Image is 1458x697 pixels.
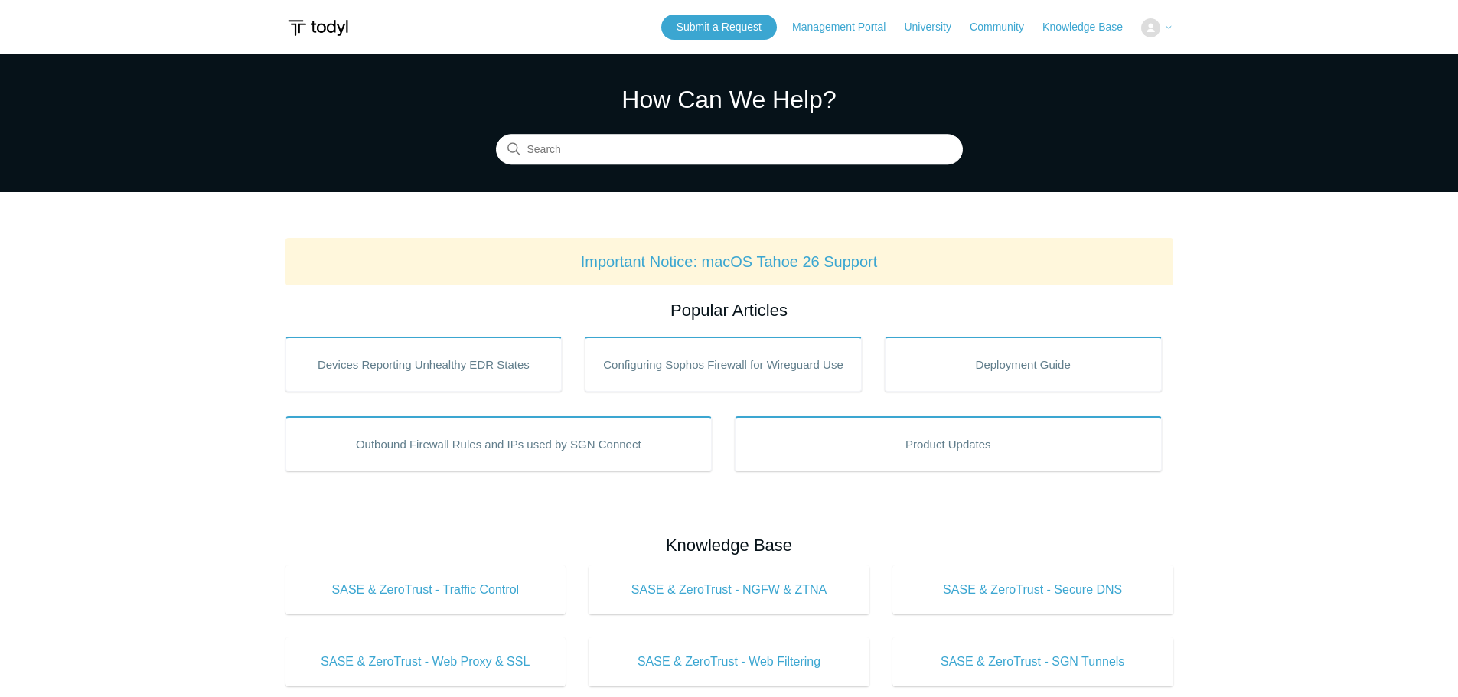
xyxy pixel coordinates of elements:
a: Important Notice: macOS Tahoe 26 Support [581,253,878,270]
a: Submit a Request [661,15,777,40]
span: SASE & ZeroTrust - Web Filtering [612,653,846,671]
a: Product Updates [735,416,1162,471]
span: SASE & ZeroTrust - SGN Tunnels [915,653,1150,671]
span: SASE & ZeroTrust - NGFW & ZTNA [612,581,846,599]
h2: Knowledge Base [285,533,1173,558]
input: Search [496,135,963,165]
a: SASE & ZeroTrust - Web Filtering [589,637,869,686]
a: Configuring Sophos Firewall for Wireguard Use [585,337,862,392]
a: SASE & ZeroTrust - NGFW & ZTNA [589,565,869,614]
a: SASE & ZeroTrust - SGN Tunnels [892,637,1173,686]
a: SASE & ZeroTrust - Traffic Control [285,565,566,614]
a: University [904,19,966,35]
a: Community [970,19,1039,35]
a: Knowledge Base [1042,19,1138,35]
a: Deployment Guide [885,337,1162,392]
a: SASE & ZeroTrust - Web Proxy & SSL [285,637,566,686]
a: Devices Reporting Unhealthy EDR States [285,337,563,392]
h1: How Can We Help? [496,81,963,118]
span: SASE & ZeroTrust - Web Proxy & SSL [308,653,543,671]
img: Todyl Support Center Help Center home page [285,14,351,42]
h2: Popular Articles [285,298,1173,323]
a: Management Portal [792,19,901,35]
a: Outbound Firewall Rules and IPs used by SGN Connect [285,416,713,471]
span: SASE & ZeroTrust - Traffic Control [308,581,543,599]
a: SASE & ZeroTrust - Secure DNS [892,565,1173,614]
span: SASE & ZeroTrust - Secure DNS [915,581,1150,599]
